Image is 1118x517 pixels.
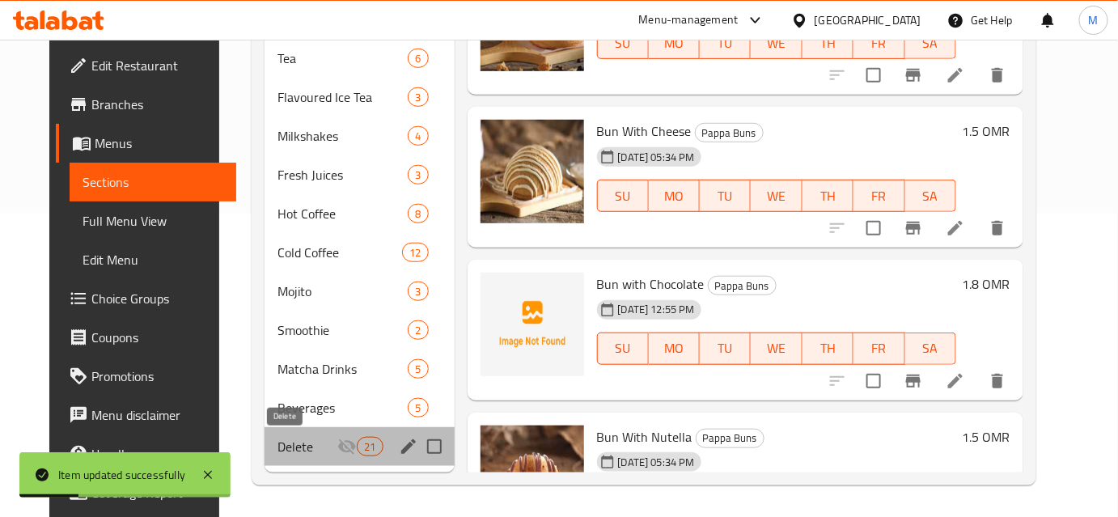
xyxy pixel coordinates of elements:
[809,337,847,360] span: TH
[277,243,402,262] div: Cold Coffee
[265,117,454,155] div: Milkshakes4
[905,27,956,59] button: SA
[860,184,898,208] span: FR
[277,165,408,184] div: Fresh Juices
[56,279,236,318] a: Choice Groups
[649,180,700,212] button: MO
[408,282,428,301] div: items
[706,337,744,360] span: TU
[978,56,1017,95] button: delete
[857,364,891,398] span: Select to update
[277,398,408,417] span: Beverages
[56,46,236,85] a: Edit Restaurant
[706,184,744,208] span: TU
[751,27,802,59] button: WE
[905,333,956,365] button: SA
[91,444,223,464] span: Upsell
[963,273,1010,295] h6: 1.8 OMR
[604,337,642,360] span: SU
[277,359,408,379] span: Matcha Drinks
[91,289,223,308] span: Choice Groups
[265,39,454,78] div: Tea6
[612,302,701,317] span: [DATE] 12:55 PM
[357,437,383,456] div: items
[700,180,751,212] button: TU
[803,333,853,365] button: TH
[695,123,764,142] div: Pappa Buns
[265,311,454,350] div: Smoothie2
[946,218,965,238] a: Edit menu item
[70,240,236,279] a: Edit Menu
[70,163,236,201] a: Sections
[709,277,776,295] span: Pappa Buns
[91,328,223,347] span: Coupons
[604,32,642,55] span: SU
[403,245,427,261] span: 12
[857,211,891,245] span: Select to update
[853,333,904,365] button: FR
[649,27,700,59] button: MO
[809,184,847,208] span: TH
[91,367,223,386] span: Promotions
[700,333,751,365] button: TU
[649,333,700,365] button: MO
[265,272,454,311] div: Mojito3
[757,32,795,55] span: WE
[751,180,802,212] button: WE
[265,194,454,233] div: Hot Coffee8
[265,155,454,194] div: Fresh Juices3
[963,120,1010,142] h6: 1.5 OMR
[481,120,584,223] img: Bun With Cheese
[757,337,795,360] span: WE
[265,388,454,427] div: Beverages5
[655,184,693,208] span: MO
[809,32,847,55] span: TH
[757,184,795,208] span: WE
[604,184,642,208] span: SU
[894,56,933,95] button: Branch-specific-item
[277,320,408,340] span: Smoothie
[700,27,751,59] button: TU
[277,437,337,456] span: Delete
[408,126,428,146] div: items
[912,184,950,208] span: SA
[277,282,408,301] span: Mojito
[408,398,428,417] div: items
[95,133,223,153] span: Menus
[1089,11,1099,29] span: M
[860,337,898,360] span: FR
[91,95,223,114] span: Branches
[408,204,428,223] div: items
[265,78,454,117] div: Flavoured Ice Tea3
[409,284,427,299] span: 3
[597,27,649,59] button: SU
[912,337,950,360] span: SA
[696,124,763,142] span: Pappa Buns
[56,85,236,124] a: Branches
[277,87,408,107] span: Flavoured Ice Tea
[860,32,898,55] span: FR
[963,426,1010,448] h6: 1.5 OMR
[639,11,739,30] div: Menu-management
[409,323,427,338] span: 2
[91,405,223,425] span: Menu disclaimer
[408,87,428,107] div: items
[696,429,764,448] div: Pappa Buns
[265,350,454,388] div: Matcha Drinks5
[655,32,693,55] span: MO
[277,204,408,223] div: Hot Coffee
[946,371,965,391] a: Edit menu item
[358,439,382,455] span: 21
[409,51,427,66] span: 6
[894,209,933,248] button: Branch-specific-item
[912,32,950,55] span: SA
[56,396,236,434] a: Menu disclaimer
[857,58,891,92] span: Select to update
[409,362,427,377] span: 5
[978,362,1017,400] button: delete
[894,362,933,400] button: Branch-specific-item
[265,233,454,272] div: Cold Coffee12
[597,272,705,296] span: Bun with Chocolate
